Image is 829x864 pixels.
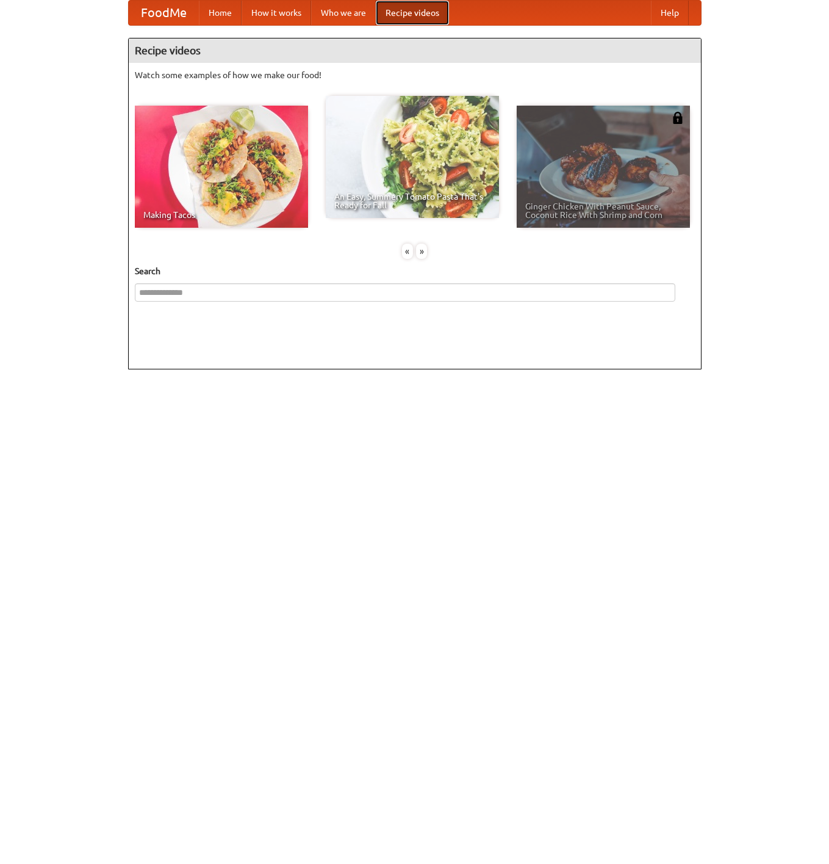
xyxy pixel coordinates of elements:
a: How it works [242,1,311,25]
a: Who we are [311,1,376,25]
a: FoodMe [129,1,199,25]
a: Recipe videos [376,1,449,25]
a: Making Tacos [135,106,308,228]
p: Watch some examples of how we make our food! [135,69,695,81]
a: Home [199,1,242,25]
span: Making Tacos [143,211,300,219]
a: An Easy, Summery Tomato Pasta That's Ready for Fall [326,96,499,218]
h4: Recipe videos [129,38,701,63]
div: « [402,244,413,259]
img: 483408.png [672,112,684,124]
span: An Easy, Summery Tomato Pasta That's Ready for Fall [334,192,490,209]
div: » [416,244,427,259]
a: Help [651,1,689,25]
h5: Search [135,265,695,277]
